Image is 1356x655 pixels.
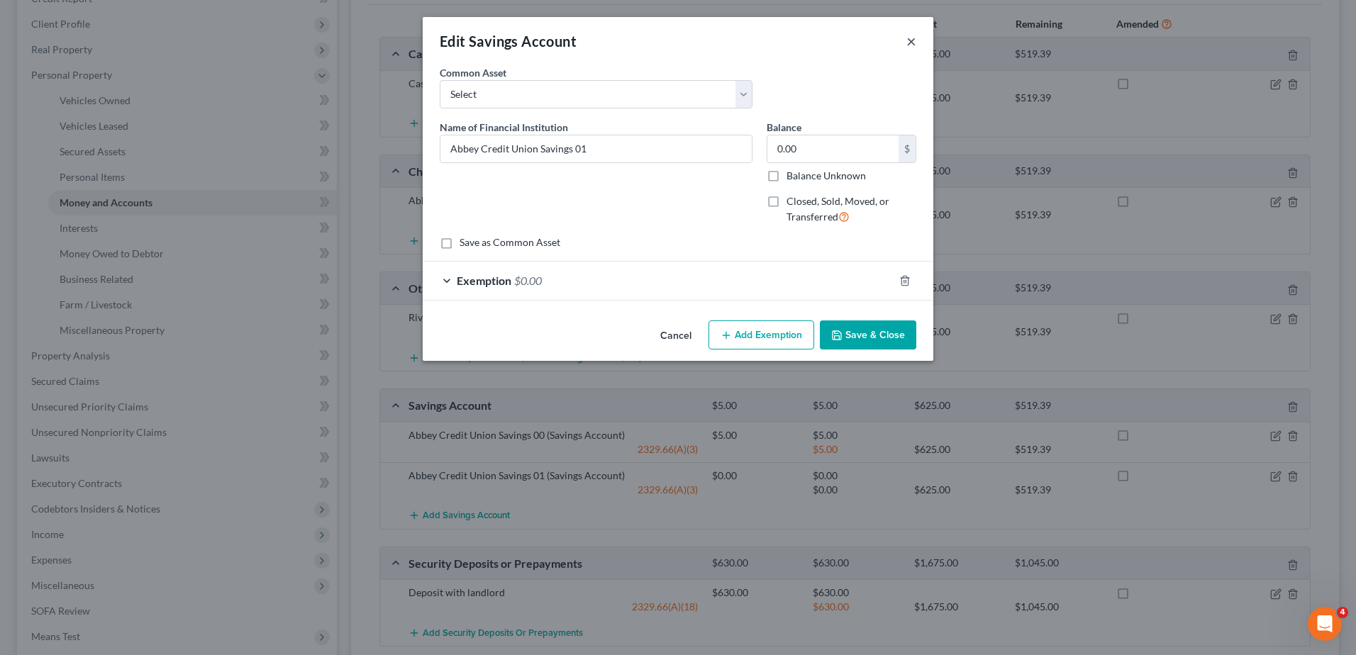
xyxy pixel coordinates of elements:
span: Exemption [457,274,511,287]
span: Name of Financial Institution [440,121,568,133]
label: Common Asset [440,65,506,80]
div: Edit Savings Account [440,31,577,51]
label: Balance [767,120,801,135]
button: Save & Close [820,320,916,350]
button: Cancel [649,322,703,350]
label: Balance Unknown [787,169,866,183]
input: 0.00 [767,135,899,162]
span: 4 [1337,607,1348,618]
span: Closed, Sold, Moved, or Transferred [787,195,889,223]
div: $ [899,135,916,162]
button: Add Exemption [708,320,814,350]
span: $0.00 [514,274,542,287]
iframe: Intercom live chat [1308,607,1342,641]
input: Enter name... [440,135,752,162]
button: × [906,33,916,50]
label: Save as Common Asset [460,235,560,250]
